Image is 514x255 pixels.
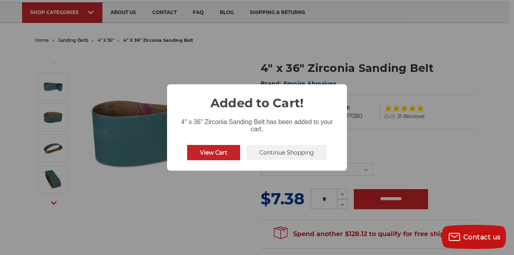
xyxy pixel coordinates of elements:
[442,225,506,249] button: Contact us
[247,145,327,160] button: Continue Shopping
[167,84,347,112] h2: Added to Cart!
[167,112,347,135] div: 4" x 36" Zirconia Sanding Belt has been added to your cart.
[187,145,240,160] button: View Cart
[463,233,501,241] span: Contact us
